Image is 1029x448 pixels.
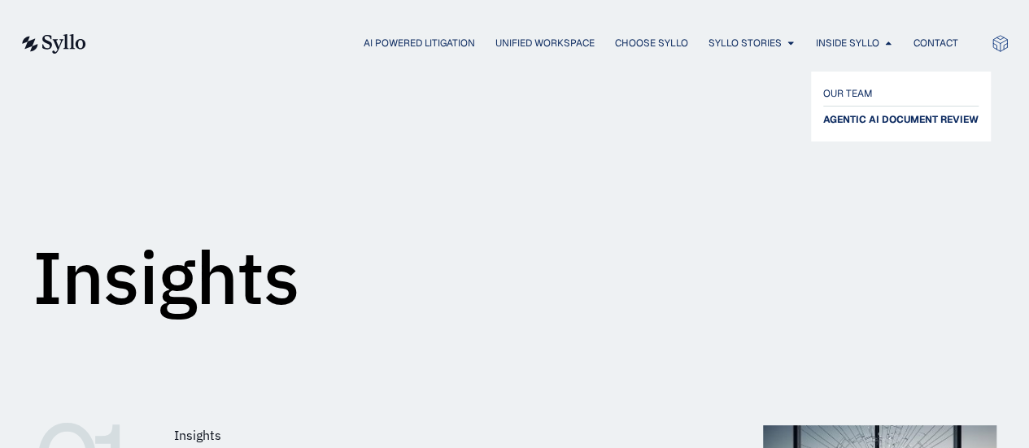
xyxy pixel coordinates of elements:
[816,36,879,50] a: Inside Syllo
[33,241,299,314] h1: Insights
[119,36,958,51] nav: Menu
[20,34,86,54] img: syllo
[615,36,688,50] a: Choose Syllo
[709,36,782,50] a: Syllo Stories
[119,36,958,51] div: Menu Toggle
[823,110,979,129] a: AGENTIC AI DOCUMENT REVIEW
[174,427,221,443] span: Insights
[823,84,873,103] span: OUR TEAM
[495,36,595,50] a: Unified Workspace
[364,36,475,50] a: AI Powered Litigation
[913,36,958,50] a: Contact
[823,84,979,103] a: OUR TEAM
